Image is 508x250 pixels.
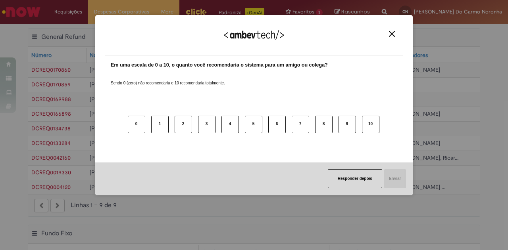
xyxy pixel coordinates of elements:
img: Logo Ambevtech [224,30,284,40]
button: 3 [198,116,216,133]
button: 2 [175,116,192,133]
button: 4 [221,116,239,133]
button: Responder depois [328,169,382,188]
button: 7 [292,116,309,133]
button: 8 [315,116,333,133]
label: Sendo 0 (zero) não recomendaria e 10 recomendaria totalmente. [111,71,225,86]
label: Em uma escala de 0 a 10, o quanto você recomendaria o sistema para um amigo ou colega? [111,61,328,69]
button: 9 [339,116,356,133]
img: Close [389,31,395,37]
button: 5 [245,116,262,133]
button: 1 [151,116,169,133]
button: 6 [268,116,286,133]
button: 10 [362,116,379,133]
button: Close [387,31,397,37]
button: 0 [128,116,145,133]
